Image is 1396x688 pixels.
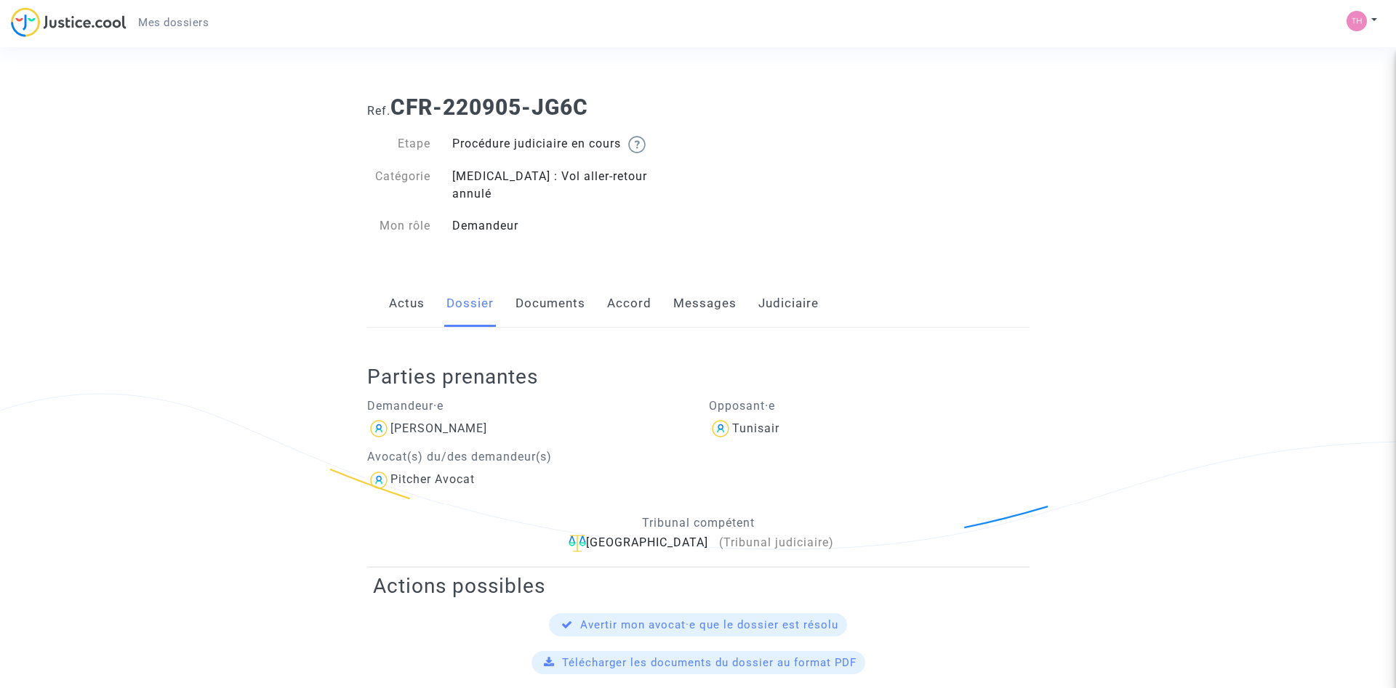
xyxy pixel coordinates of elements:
[389,280,425,328] a: Actus
[356,135,442,153] div: Etape
[709,417,732,440] img: icon-user.svg
[569,535,586,552] img: icon-faciliter-sm.svg
[673,280,737,328] a: Messages
[516,280,585,328] a: Documents
[367,534,1030,552] div: [GEOGRAPHIC_DATA]
[367,514,1030,532] p: Tribunal compétent
[390,94,588,120] b: CFR-220905-JG6C
[441,217,698,235] div: Demandeur
[367,364,1040,389] h2: Parties prenantes
[709,397,1030,415] p: Opposant·e
[11,7,127,37] img: jc-logo.svg
[562,656,857,669] span: Télécharger les documents du dossier au format PDF
[441,135,698,153] div: Procédure judiciaire en cours
[390,421,487,435] div: [PERSON_NAME]
[356,217,442,235] div: Mon rôle
[390,472,475,486] div: Pitcher Avocat
[367,448,688,466] p: Avocat(s) du/des demandeur(s)
[628,136,646,153] img: help.svg
[607,280,651,328] a: Accord
[732,421,779,435] div: Tunisair
[446,280,494,328] a: Dossier
[580,618,838,631] span: Avertir mon avocat·e que le dossier est résolu
[356,168,442,203] div: Catégorie
[367,397,688,415] p: Demandeur·e
[367,104,390,118] span: Ref.
[441,168,698,203] div: [MEDICAL_DATA] : Vol aller-retour annulé
[138,16,209,29] span: Mes dossiers
[127,12,220,33] a: Mes dossiers
[719,535,834,549] span: (Tribunal judiciaire)
[367,469,390,492] img: icon-user.svg
[373,573,1024,599] h2: Actions possibles
[1347,11,1367,31] img: 0511f4632c926b0827e1b3d30e6ea78b
[367,417,390,440] img: icon-user.svg
[758,280,819,328] a: Judiciaire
